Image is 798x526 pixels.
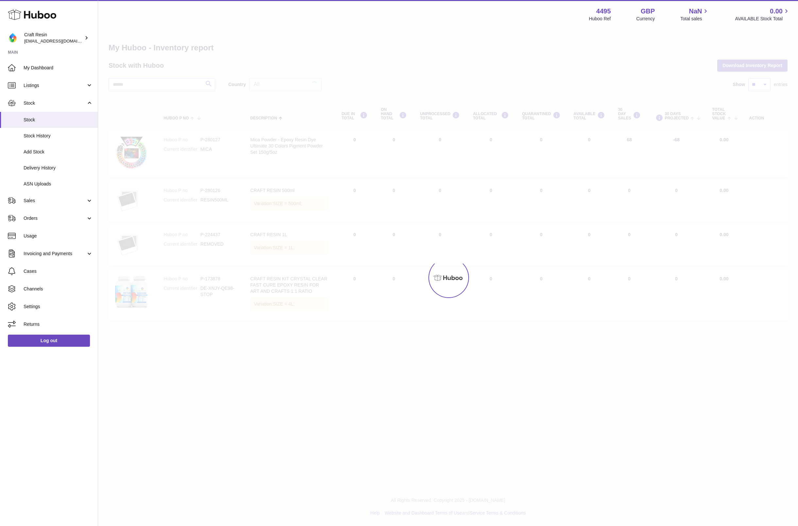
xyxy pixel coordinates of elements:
[24,268,93,274] span: Cases
[680,7,709,22] a: NaN Total sales
[24,181,93,187] span: ASN Uploads
[24,251,86,257] span: Invoicing and Payments
[8,33,18,43] img: craftresinuk@gmail.com
[8,335,90,346] a: Log out
[24,65,93,71] span: My Dashboard
[24,32,83,44] div: Craft Resin
[24,233,93,239] span: Usage
[735,7,790,22] a: 0.00 AVAILABLE Stock Total
[24,117,93,123] span: Stock
[589,16,611,22] div: Huboo Ref
[770,7,783,16] span: 0.00
[24,133,93,139] span: Stock History
[636,16,655,22] div: Currency
[641,7,655,16] strong: GBP
[24,286,93,292] span: Channels
[24,321,93,327] span: Returns
[24,198,86,204] span: Sales
[689,7,702,16] span: NaN
[24,38,96,44] span: [EMAIL_ADDRESS][DOMAIN_NAME]
[24,82,86,89] span: Listings
[24,100,86,106] span: Stock
[735,16,790,22] span: AVAILABLE Stock Total
[24,304,93,310] span: Settings
[24,149,93,155] span: Add Stock
[596,7,611,16] strong: 4495
[24,215,86,221] span: Orders
[24,165,93,171] span: Delivery History
[680,16,709,22] span: Total sales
